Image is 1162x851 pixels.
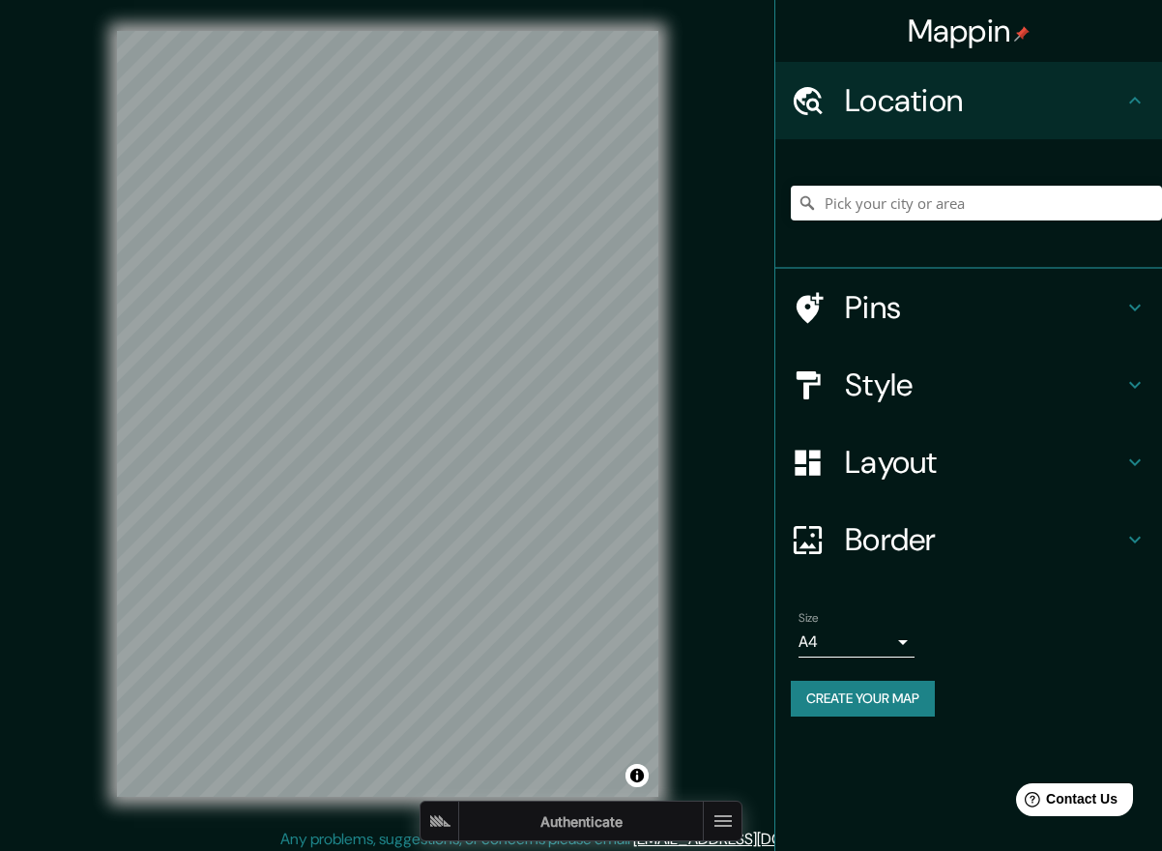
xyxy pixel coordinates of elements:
h4: Border [845,520,1123,559]
h4: Layout [845,443,1123,482]
h4: Location [845,81,1123,120]
h4: Mappin [908,12,1031,50]
input: Pick your city or area [791,186,1162,220]
img: pin-icon.png [1014,26,1030,42]
iframe: Help widget launcher [990,776,1141,830]
button: Create your map [791,681,935,717]
label: Size [799,610,819,627]
button: Toggle attribution [625,764,649,787]
canvas: Map [117,31,658,797]
p: Any problems, suggestions, or concerns please email . [280,828,875,851]
a: [EMAIL_ADDRESS][DOMAIN_NAME] [633,829,872,849]
div: Pins [775,269,1162,346]
div: Location [775,62,1162,139]
div: Layout [775,424,1162,501]
div: A4 [799,627,915,658]
div: Border [775,501,1162,578]
div: Style [775,346,1162,424]
h4: Pins [845,288,1123,327]
h4: Style [845,366,1123,404]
